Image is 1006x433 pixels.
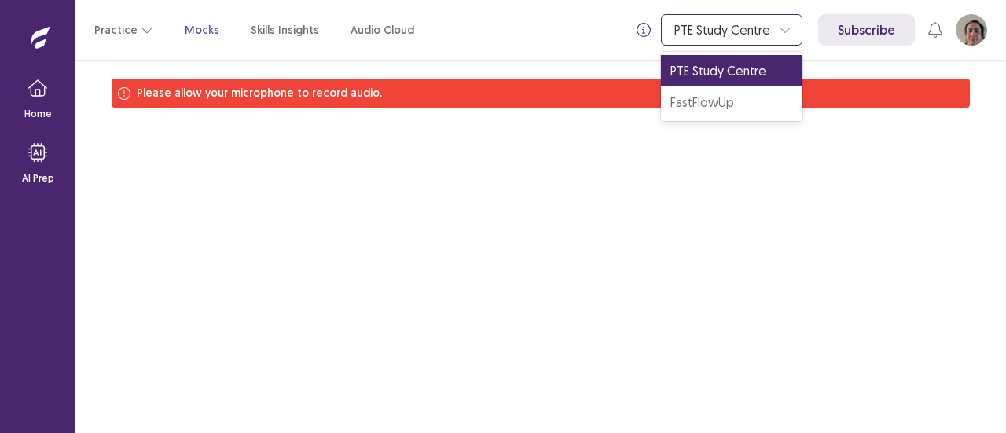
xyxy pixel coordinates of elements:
[251,22,319,39] a: Skills Insights
[661,86,802,118] div: FastFlowUp
[24,107,52,121] p: Home
[94,16,153,44] button: Practice
[185,22,219,39] a: Mocks
[956,14,987,46] button: User Profile Image
[137,85,382,101] p: Please allow your microphone to record audio.
[661,55,802,86] div: PTE Study Centre
[22,171,54,185] p: AI Prep
[351,22,414,39] a: Audio Cloud
[674,15,772,45] div: PTE Study Centre
[630,16,658,44] button: info
[818,14,915,46] a: Subscribe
